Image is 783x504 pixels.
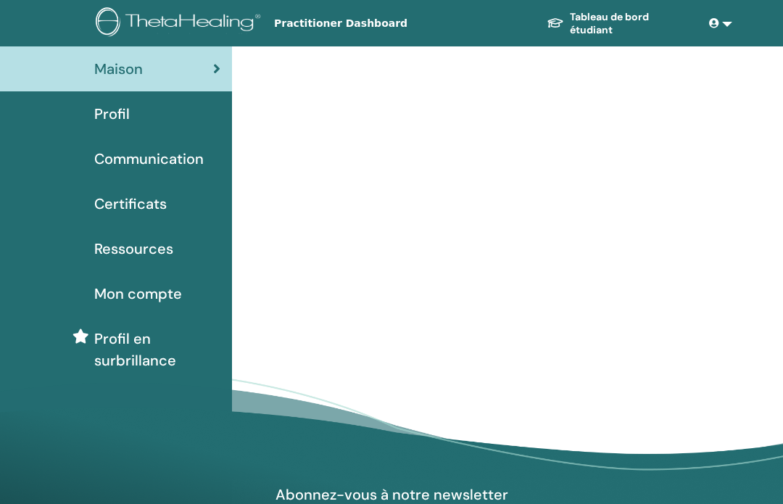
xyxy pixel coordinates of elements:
[535,4,703,44] a: Tableau de bord étudiant
[94,238,173,260] span: Ressources
[547,17,564,29] img: graduation-cap-white.svg
[224,485,559,504] h4: Abonnez-vous à notre newsletter
[94,283,182,305] span: Mon compte
[94,328,220,371] span: Profil en surbrillance
[274,16,492,31] span: Practitioner Dashboard
[94,58,143,80] span: Maison
[94,193,167,215] span: Certificats
[96,7,265,40] img: logo.png
[94,148,204,170] span: Communication
[94,103,130,125] span: Profil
